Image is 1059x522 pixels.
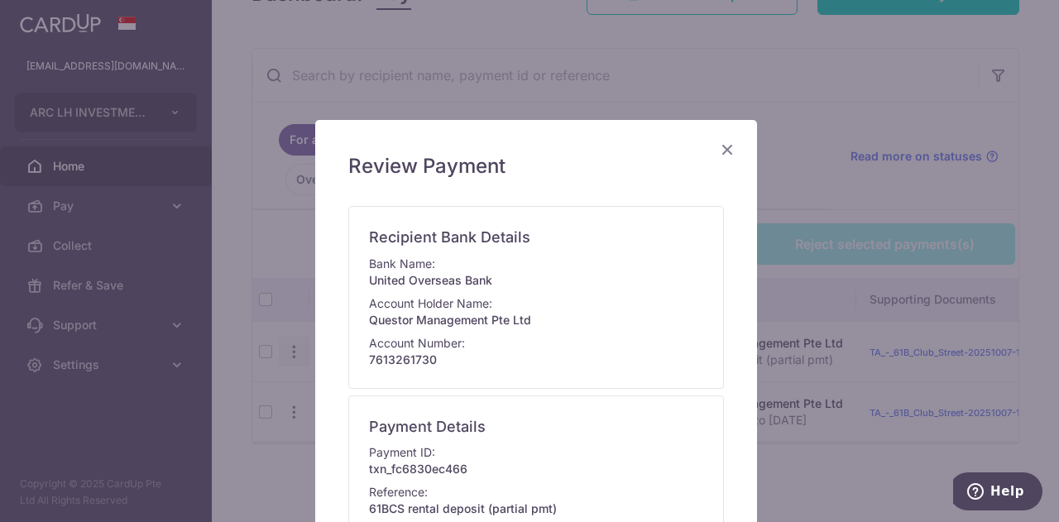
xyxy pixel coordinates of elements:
p: Account Number: [369,335,465,352]
h6: Recipient Bank Details [369,228,703,247]
p: txn_fc6830ec466 [369,461,703,477]
h5: Review Payment [348,153,724,180]
p: Payment ID: [369,444,435,461]
p: Bank Name: [369,256,435,272]
p: 7613261730 [369,352,703,368]
iframe: Opens a widget where you can find more information [953,472,1042,514]
p: 61BCS rental deposit (partial pmt) [369,500,703,517]
h6: Payment Details [369,418,703,437]
p: Reference: [369,484,428,500]
p: Account Holder Name: [369,295,492,312]
button: Close [717,140,737,160]
p: United Overseas Bank [369,272,703,289]
p: Questor Management Pte Ltd [369,312,703,328]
